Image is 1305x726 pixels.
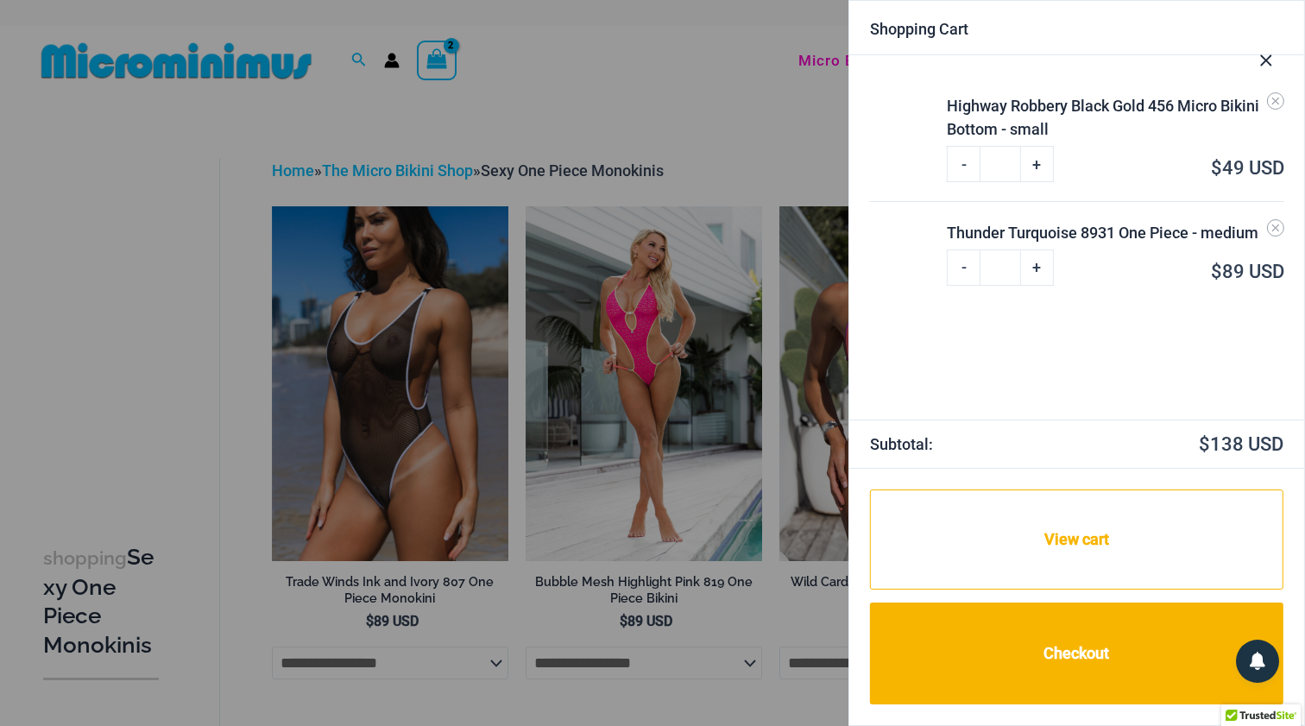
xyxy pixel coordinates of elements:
a: Remove Thunder Turquoise 8931 One Piece - medium from cart [1267,219,1284,237]
span: $ [1211,157,1222,179]
input: Product quantity [980,249,1020,286]
bdi: 49 USD [1211,157,1284,179]
a: Remove Highway Robbery Black Gold 456 Micro Bikini Bottom - small from cart [1267,92,1284,110]
strong: Subtotal: [870,432,1075,458]
span: $ [1199,433,1210,455]
img: Thunder Turquoise 8931 One Piece 03 [869,222,931,284]
a: - [947,249,980,286]
span: $ [1211,261,1222,282]
a: Thunder Turquoise 8931 One Piece - medium [947,221,1283,244]
a: + [1021,146,1054,182]
a: View cart [870,489,1283,590]
input: Product quantity [980,146,1020,182]
div: Shopping Cart [870,22,1283,37]
a: + [1021,249,1054,286]
img: Highway Robbery Black Gold 456 Micro 01 [869,107,931,169]
a: Checkout [870,603,1283,704]
a: Highway Robbery Black Gold 456 Micro Bikini Bottom - small [947,94,1283,141]
a: - [947,146,980,182]
bdi: 89 USD [1211,261,1284,282]
button: Close Cart Drawer [1228,16,1304,101]
bdi: 138 USD [1199,433,1283,455]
